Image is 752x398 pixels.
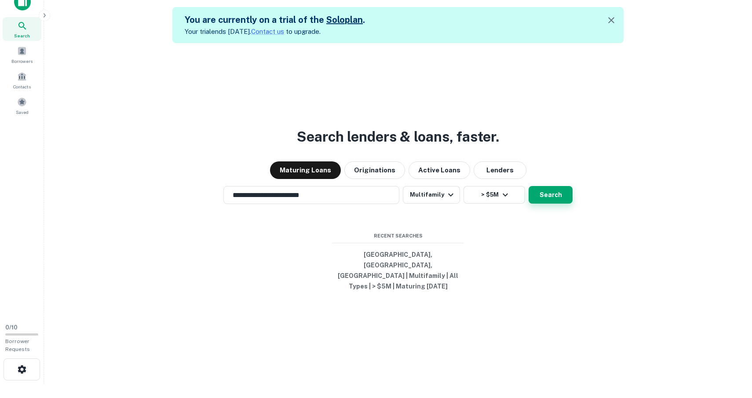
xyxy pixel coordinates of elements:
span: 0 / 10 [5,324,18,331]
a: Search [3,17,41,41]
button: Maturing Loans [270,161,341,179]
span: Borrower Requests [5,338,30,352]
span: Borrowers [11,58,33,65]
span: Saved [16,109,29,116]
button: > $5M [464,186,525,204]
a: Borrowers [3,43,41,66]
p: Your trial ends [DATE]. to upgrade. [185,26,365,37]
h3: Search lenders & loans, faster. [297,126,499,147]
span: Recent Searches [332,232,464,240]
span: Search [14,32,30,39]
a: Soloplan [326,15,363,25]
button: Active Loans [409,161,470,179]
a: Contacts [3,68,41,92]
span: Contacts [13,83,31,90]
button: [GEOGRAPHIC_DATA], [GEOGRAPHIC_DATA], [GEOGRAPHIC_DATA] | Multifamily | All Types | > $5M | Matur... [332,247,464,294]
button: Lenders [474,161,526,179]
button: Originations [344,161,405,179]
a: Saved [3,94,41,117]
h5: You are currently on a trial of the . [185,13,365,26]
a: Contact us [251,28,284,35]
button: Search [529,186,573,204]
iframe: Chat Widget [708,328,752,370]
button: Multifamily [403,186,460,204]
